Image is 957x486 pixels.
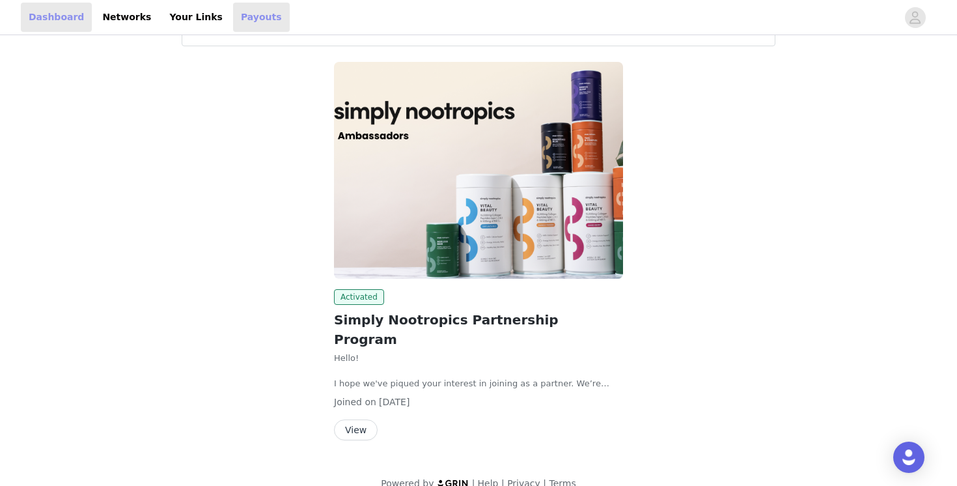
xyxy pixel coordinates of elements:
p: Hello! [334,352,623,365]
h2: Simply Nootropics Partnership Program [334,310,623,349]
img: Simply Nootropics - AUS [334,62,623,279]
a: Your Links [161,3,230,32]
div: avatar [909,7,921,28]
a: Dashboard [21,3,92,32]
span: [DATE] [379,397,409,407]
button: View [334,420,378,440]
a: Networks [94,3,159,32]
a: View [334,425,378,435]
a: Payouts [233,3,290,32]
span: Joined on [334,397,376,407]
p: I hope we've piqued your interest in joining as a partner. We’re thrilled at the potential to hav... [334,377,623,390]
span: Activated [334,289,384,305]
div: Open Intercom Messenger [893,442,924,473]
